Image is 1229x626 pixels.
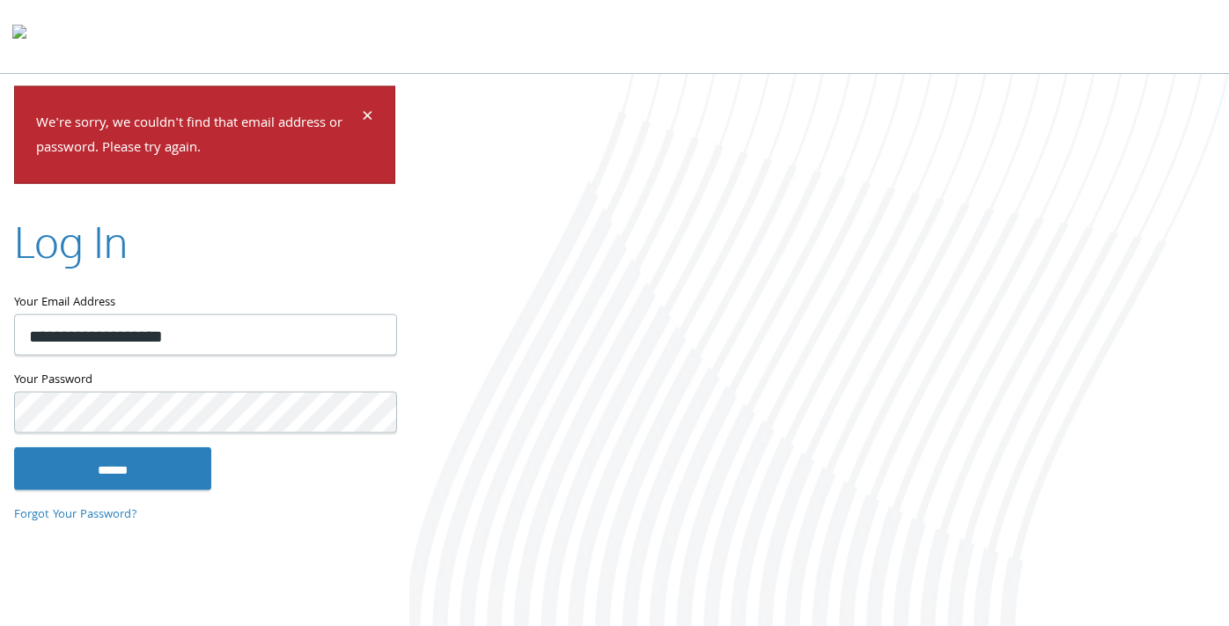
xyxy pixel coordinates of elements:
[14,212,128,271] h2: Log In
[14,504,137,524] a: Forgot Your Password?
[12,18,26,54] img: todyl-logo-dark.svg
[362,107,373,129] button: Dismiss alert
[36,111,359,162] p: We're sorry, we couldn't find that email address or password. Please try again.
[14,370,395,392] label: Your Password
[362,100,373,135] span: ×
